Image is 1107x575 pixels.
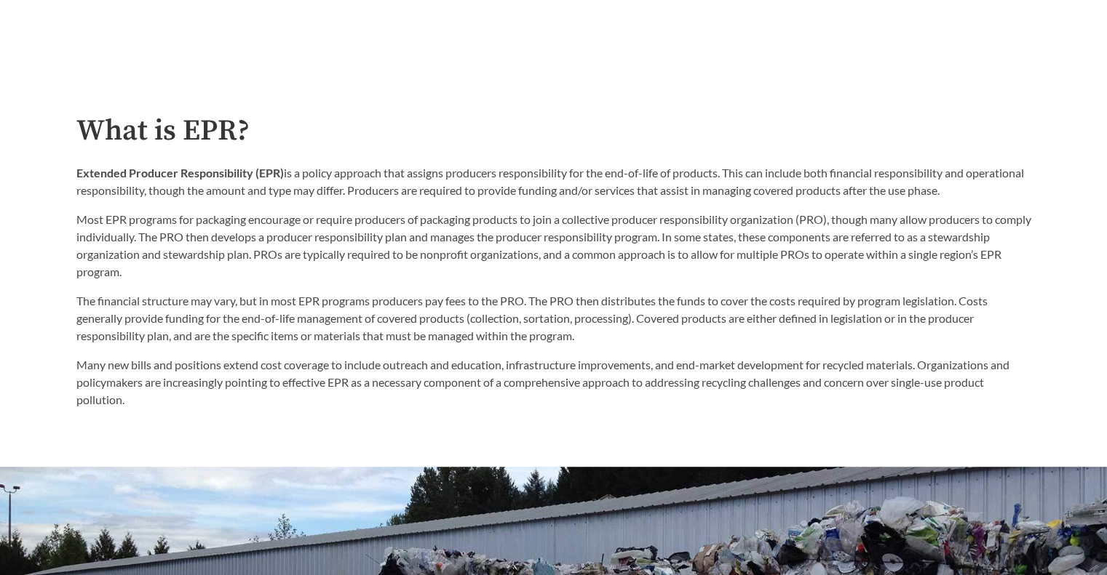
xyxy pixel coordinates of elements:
strong: Extended Producer Responsibility (EPR) [76,166,284,180]
h2: What is EPR? [76,115,1031,148]
p: Most EPR programs for packaging encourage or require producers of packaging products to join a co... [76,211,1031,281]
p: The financial structure may vary, but in most EPR programs producers pay fees to the PRO. The PRO... [76,292,1031,345]
p: Many new bills and positions extend cost coverage to include outreach and education, infrastructu... [76,356,1031,409]
p: is a policy approach that assigns producers responsibility for the end-of-life of products. This ... [76,164,1031,199]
